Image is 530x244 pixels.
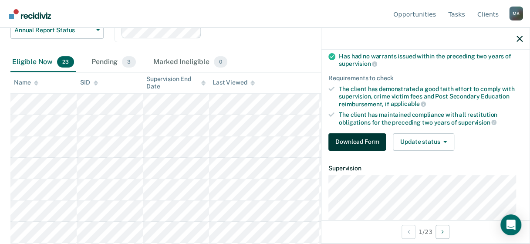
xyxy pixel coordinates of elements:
[9,9,51,19] img: Recidiviz
[213,79,255,86] div: Last Viewed
[328,133,386,151] button: Download Form
[14,27,93,34] span: Annual Report Status
[391,100,426,107] span: applicable
[509,7,523,20] div: M A
[152,53,229,72] div: Marked Ineligible
[339,53,523,68] div: Has had no warrants issued within the preceding two years of
[321,220,530,243] div: 1 / 23
[80,79,98,86] div: SID
[339,85,523,108] div: The client has demonstrated a good faith effort to comply with supervision, crime victim fees and...
[146,75,206,90] div: Supervision End Date
[14,79,38,86] div: Name
[122,56,136,68] span: 3
[57,56,74,68] span: 23
[328,75,523,82] div: Requirements to check
[214,56,227,68] span: 0
[435,225,449,239] button: Next Opportunity
[458,119,496,126] span: supervision
[328,165,523,172] dt: Supervision
[339,111,523,126] div: The client has maintained compliance with all restitution obligations for the preceding two years of
[328,133,389,151] a: Navigate to form link
[90,53,138,72] div: Pending
[402,225,415,239] button: Previous Opportunity
[500,214,521,235] div: Open Intercom Messenger
[339,60,377,67] span: supervision
[393,133,454,151] button: Update status
[10,53,76,72] div: Eligible Now
[509,7,523,20] button: Profile dropdown button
